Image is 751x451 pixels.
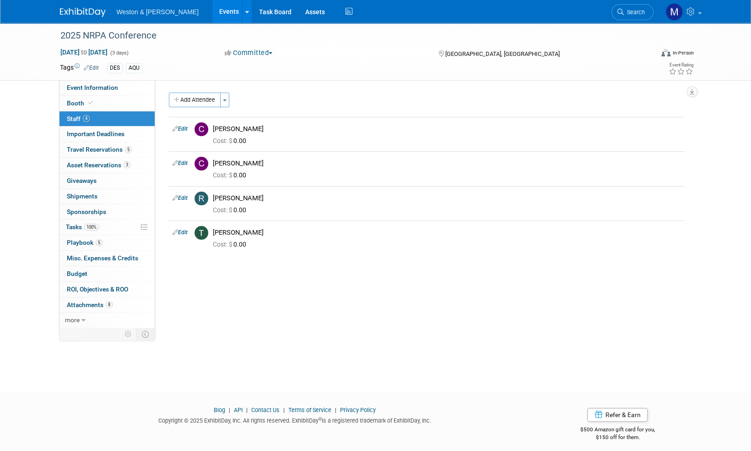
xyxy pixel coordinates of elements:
[59,80,155,95] a: Event Information
[213,206,250,214] span: 0.00
[213,137,233,144] span: Cost: $
[66,223,99,231] span: Tasks
[213,159,681,168] div: [PERSON_NAME]
[60,414,530,425] div: Copyright © 2025 ExhibitDay, Inc. All rights reserved. ExhibitDay is a registered trademark of Ex...
[59,189,155,204] a: Shipments
[672,49,693,56] div: In-Person
[67,239,103,246] span: Playbook
[126,63,142,73] div: AQU
[59,158,155,173] a: Asset Reservations3
[60,63,99,73] td: Tags
[65,316,80,324] span: more
[661,49,670,56] img: Format-Inperson.png
[59,282,155,297] a: ROI, Objectives & ROO
[67,301,113,308] span: Attachments
[281,407,287,413] span: |
[213,125,681,133] div: [PERSON_NAME]
[84,224,99,231] span: 100%
[213,206,233,214] span: Cost: $
[665,3,683,21] img: Mary Ann Trujillo
[59,173,155,188] a: Giveaways
[83,115,90,122] span: 4
[213,241,233,248] span: Cost: $
[611,4,654,20] a: Search
[59,204,155,220] a: Sponsorships
[213,194,681,203] div: [PERSON_NAME]
[67,161,130,169] span: Asset Reservations
[544,434,692,441] div: $150 off for them.
[213,137,250,144] span: 0.00
[244,407,250,413] span: |
[600,48,694,61] div: Event Format
[57,27,640,44] div: 2025 NRPA Conference
[59,313,155,328] a: more
[587,408,648,422] a: Refer & Earn
[67,286,128,293] span: ROI, Objectives & ROO
[80,49,88,56] span: to
[340,407,376,413] a: Privacy Policy
[195,192,208,205] img: R.jpg
[288,407,331,413] a: Terms of Service
[214,407,225,413] a: Blog
[195,122,208,136] img: C.jpg
[60,48,108,56] span: [DATE] [DATE]
[624,9,645,16] span: Search
[251,407,280,413] a: Contact Us
[67,208,106,215] span: Sponsorships
[59,126,155,142] a: Important Deadlines
[67,99,95,107] span: Booth
[213,228,681,237] div: [PERSON_NAME]
[234,407,243,413] a: API
[222,48,276,58] button: Committed
[67,130,124,137] span: Important Deadlines
[67,270,87,277] span: Budget
[195,226,208,240] img: T.jpg
[117,8,199,16] span: Weston & [PERSON_NAME]
[59,111,155,126] a: Staff4
[106,301,113,308] span: 8
[59,235,155,250] a: Playbook5
[60,8,106,17] img: ExhibitDay
[59,96,155,111] a: Booth
[173,195,188,201] a: Edit
[445,50,560,57] span: [GEOGRAPHIC_DATA], [GEOGRAPHIC_DATA]
[59,266,155,281] a: Budget
[213,171,233,179] span: Cost: $
[96,239,103,246] span: 5
[84,65,99,71] a: Edit
[668,63,693,67] div: Event Rating
[59,142,155,157] a: Travel Reservations5
[59,297,155,313] a: Attachments8
[227,407,232,413] span: |
[544,420,692,441] div: $500 Amazon gift card for you,
[109,50,129,56] span: (3 days)
[107,63,123,73] div: DES
[173,160,188,166] a: Edit
[67,115,90,122] span: Staff
[88,100,93,105] i: Booth reservation complete
[169,93,221,107] button: Add Attendee
[319,417,322,422] sup: ®
[67,254,138,262] span: Misc. Expenses & Credits
[67,146,132,153] span: Travel Reservations
[213,171,250,179] span: 0.00
[59,220,155,235] a: Tasks100%
[59,251,155,266] a: Misc. Expenses & Credits
[136,328,155,340] td: Toggle Event Tabs
[173,126,188,132] a: Edit
[67,84,118,91] span: Event Information
[125,146,132,153] span: 5
[67,192,97,200] span: Shipments
[124,161,130,168] span: 3
[333,407,339,413] span: |
[195,157,208,170] img: C.jpg
[213,241,250,248] span: 0.00
[67,177,97,184] span: Giveaways
[173,229,188,236] a: Edit
[120,328,136,340] td: Personalize Event Tab Strip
